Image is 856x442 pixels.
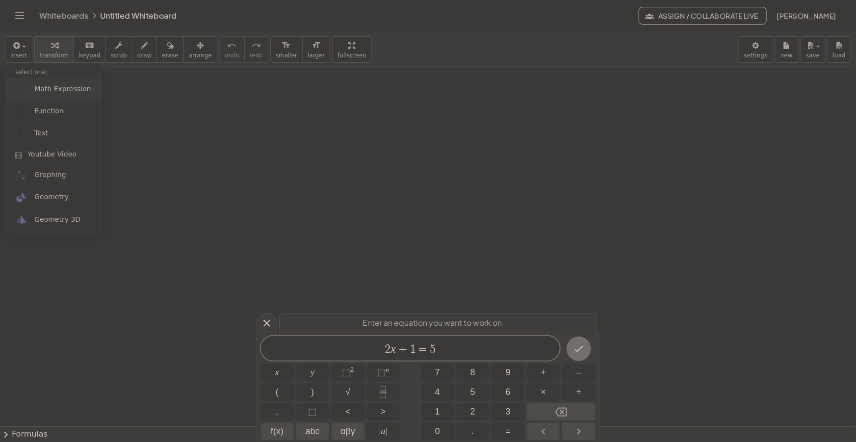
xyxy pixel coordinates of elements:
span: Geometry [34,192,69,202]
span: 1 [410,343,416,355]
span: 6 [506,386,511,399]
a: Function [5,100,101,122]
span: 4 [435,386,440,399]
button: Plus [527,364,560,381]
span: Text [34,129,48,138]
button: 6 [492,384,524,401]
span: + [541,366,546,379]
button: ) [296,384,329,401]
button: format_sizelarger [302,36,330,63]
button: Toggle navigation [12,8,27,24]
button: Squared [332,364,364,381]
span: 0 [435,425,440,438]
span: ⬚ [309,405,317,418]
button: 0 [421,423,454,440]
button: load [828,36,851,63]
span: larger [308,52,325,59]
i: keyboard [85,40,94,52]
button: insert [5,36,32,63]
span: insert [10,52,27,59]
span: = [506,425,511,438]
button: draw [132,36,157,63]
span: 2 [385,343,391,355]
span: transform [40,52,69,59]
button: Absolute value [367,423,400,440]
span: ÷ [576,386,581,399]
button: Fraction [367,384,400,401]
button: 5 [456,384,489,401]
span: Math Expression [34,84,91,94]
span: scrub [111,52,127,59]
button: Times [527,384,560,401]
img: ggb-3d.svg [15,213,27,226]
span: 5 [470,386,475,399]
span: settings [744,52,768,59]
span: + [396,343,410,355]
span: x [275,366,279,379]
button: Greek alphabet [332,423,364,440]
span: save [806,52,820,59]
span: 5 [430,343,436,355]
span: [PERSON_NAME] [777,11,836,20]
span: a [379,425,387,438]
sup: 2 [350,366,354,373]
i: redo [252,40,261,52]
button: Superscript [367,364,400,381]
span: 9 [506,366,511,379]
button: Equals [492,423,524,440]
span: = [416,343,430,355]
button: redoredo [244,36,268,63]
button: format_sizesmaller [270,36,303,63]
span: abc [306,425,320,438]
button: x [261,364,294,381]
span: αβγ [340,425,355,438]
span: Geometry 3D [34,215,80,225]
span: 7 [435,366,440,379]
img: sqrt_x.png [15,83,27,95]
a: Youtube Video [5,145,101,164]
span: f(x) [271,425,284,438]
span: Youtube Video [27,150,77,159]
span: 2 [470,405,475,418]
span: keypad [79,52,101,59]
button: y [296,364,329,381]
span: | [379,426,381,436]
button: Minus [562,364,595,381]
button: ( [261,384,294,401]
span: 1 [435,405,440,418]
span: 3 [506,405,511,418]
button: Square root [332,384,364,401]
span: – [576,366,581,379]
img: ggb-geometry.svg [15,191,27,204]
span: ( [276,386,279,399]
span: > [381,405,386,418]
button: erase [156,36,183,63]
span: Graphing [34,170,66,180]
span: , [276,405,279,418]
a: Graphing [5,164,101,186]
button: settings [739,36,773,63]
button: Assign / Collaborate Live [639,7,767,25]
button: Greater than [367,403,400,420]
span: Assign / Collaborate Live [647,11,758,20]
span: undo [225,52,239,59]
button: Less than [332,403,364,420]
span: load [833,52,846,59]
button: [PERSON_NAME] [769,7,844,25]
span: draw [137,52,152,59]
button: Right arrow [562,423,595,440]
button: undoundo [219,36,245,63]
img: Aa.png [15,128,27,140]
i: format_size [311,40,321,52]
button: 3 [492,403,524,420]
i: undo [227,40,236,52]
span: Function [34,106,64,116]
span: ⬚ [342,367,350,377]
span: √ [345,386,350,399]
span: new [780,52,793,59]
sup: n [386,366,389,373]
a: Whiteboards [39,11,88,21]
button: keyboardkeypad [74,36,106,63]
button: Done [567,337,591,361]
span: erase [162,52,178,59]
